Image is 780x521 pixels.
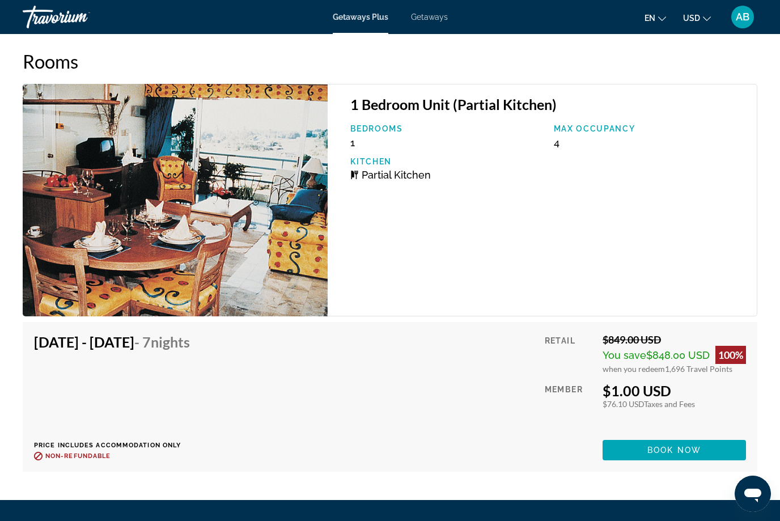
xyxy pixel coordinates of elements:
button: Book now [603,440,746,460]
span: Partial Kitchen [362,169,431,181]
button: Change language [645,10,666,26]
span: USD [683,14,700,23]
div: $1.00 USD [603,382,746,399]
a: Getaways [411,12,448,22]
p: Kitchen [350,157,542,166]
span: Nights [151,333,190,350]
span: Non-refundable [45,452,111,460]
span: Taxes and Fees [644,399,695,409]
span: en [645,14,655,23]
a: Travorium [23,2,136,32]
p: Price includes accommodation only [34,442,198,449]
p: Max Occupancy [554,124,745,133]
span: - 7 [134,333,190,350]
h2: Rooms [23,50,757,73]
span: $848.00 USD [646,349,710,361]
span: Book now [647,446,701,455]
span: when you redeem [603,364,665,374]
span: 4 [554,137,559,149]
iframe: Button to launch messaging window [735,476,771,512]
a: Getaways Plus [333,12,388,22]
span: 1,696 Travel Points [665,364,732,374]
div: 100% [715,346,746,364]
span: You save [603,349,646,361]
div: Member [545,382,594,431]
div: $76.10 USD [603,399,746,409]
div: Retail [545,333,594,374]
span: 1 [350,137,355,149]
button: User Menu [728,5,757,29]
img: Chateau Dale Beach Resort [23,84,328,316]
h3: 1 Bedroom Unit (Partial Kitchen) [350,96,745,113]
button: Change currency [683,10,711,26]
span: AB [736,11,749,23]
p: Bedrooms [350,124,542,133]
div: $849.00 USD [603,333,746,346]
h4: [DATE] - [DATE] [34,333,190,350]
